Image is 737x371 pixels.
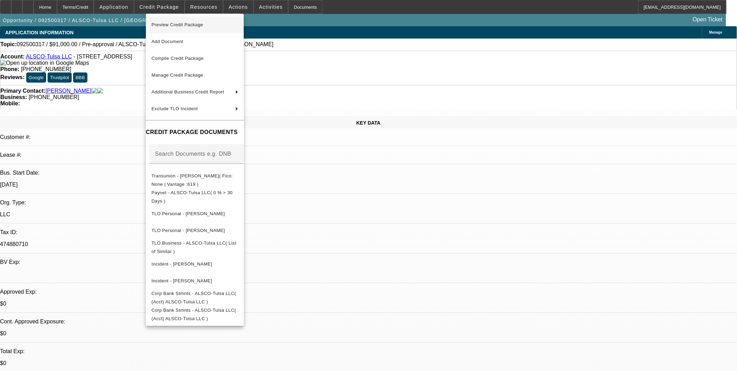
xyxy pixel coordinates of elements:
[151,261,212,266] span: Incident - [PERSON_NAME]
[151,89,224,94] span: Additional Business Credit Report
[151,211,225,216] span: TLO Personal - [PERSON_NAME]
[155,150,231,156] mat-label: Search Documents e.g. DNB
[151,307,236,321] span: Corp Bank Stmnts - ALSCO-Tulsa LLC( (Acct) ALSCO-Tulsa LLC )
[146,222,244,239] button: TLO Personal - Hancock, Dale
[151,22,203,27] span: Preview Credit Package
[146,255,244,272] button: Incident - Hancock, Elizabeth
[146,128,244,136] h4: CREDIT PACKAGE DOCUMENTS
[146,188,244,205] button: Paynet - ALSCO-Tulsa LLC( 0 % > 30 Days )
[146,306,244,323] button: Corp Bank Stmnts - ALSCO-Tulsa LLC( (Acct) ALSCO-Tulsa LLC )
[146,239,244,255] button: TLO Business - ALSCO-Tulsa LLC( List of Similar )
[151,173,233,187] span: Transunion - [PERSON_NAME]( Fico: None | Vantage :619 )
[151,190,233,203] span: Paynet - ALSCO-Tulsa LLC( 0 % > 30 Days )
[146,171,244,188] button: Transunion - Hancock, Elizabeth( Fico: None | Vantage :619 )
[151,56,204,61] span: Compile Credit Package
[151,106,198,111] span: Exclude TLO Incident
[151,240,236,254] span: TLO Business - ALSCO-Tulsa LLC( List of Similar )
[151,72,203,78] span: Manage Credit Package
[146,272,244,289] button: Incident - Hancock, Dale
[146,289,244,306] button: Corp Bank Stmnts - ALSCO-Tulsa LLC( (Acct) ALSCO-Tulsa LLC )
[151,39,183,44] span: Add Document
[151,290,236,304] span: Corp Bank Stmnts - ALSCO-Tulsa LLC( (Acct) ALSCO-Tulsa LLC )
[151,278,212,283] span: Incident - [PERSON_NAME]
[151,227,225,233] span: TLO Personal - [PERSON_NAME]
[146,205,244,222] button: TLO Personal - Hancock, Elizabeth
